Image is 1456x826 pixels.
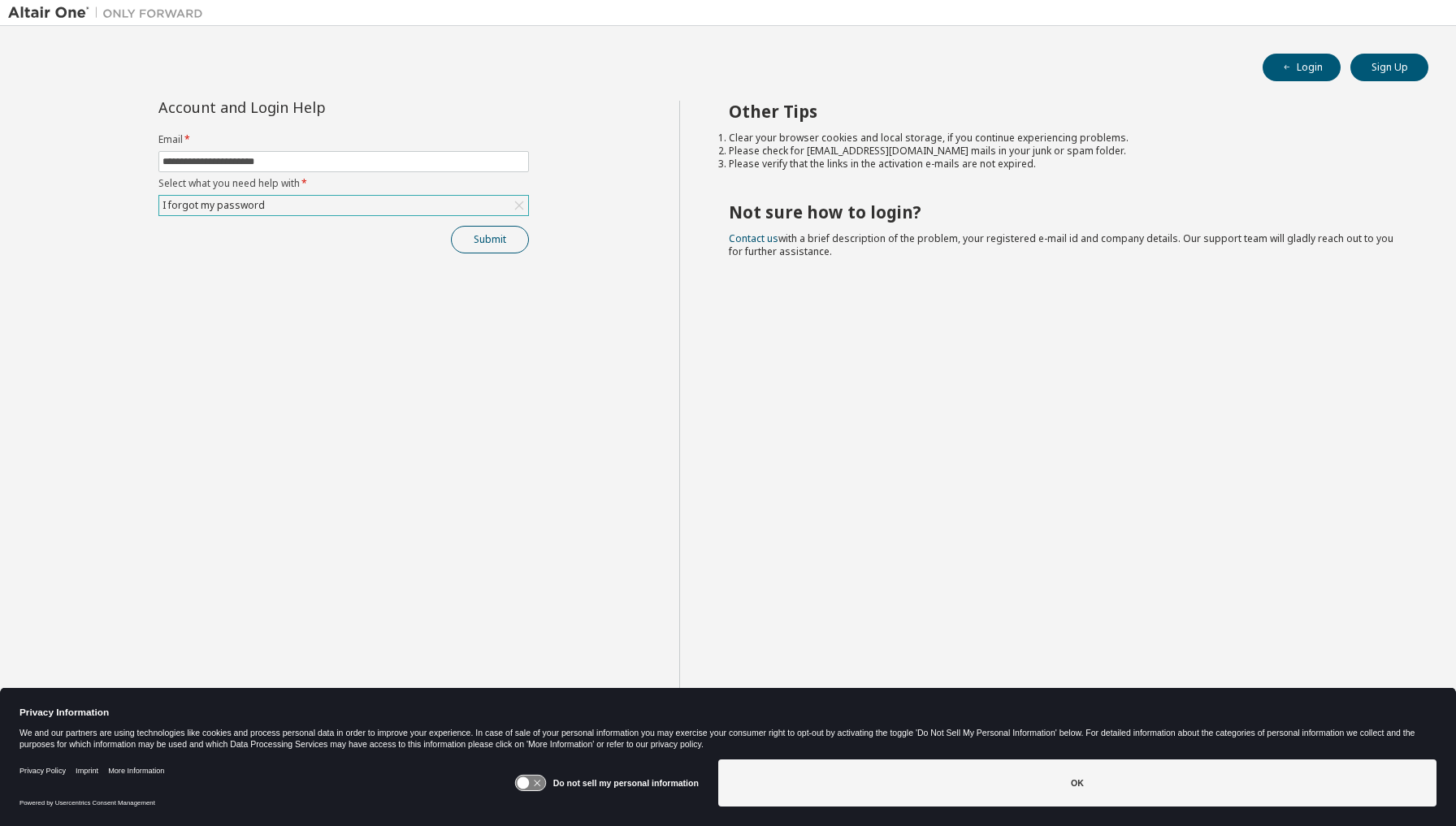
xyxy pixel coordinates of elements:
[158,101,455,114] div: Account and Login Help
[1263,54,1341,81] button: Login
[729,158,1400,171] li: Please verify that the links in the activation e-mails are not expired.
[158,177,529,190] label: Select what you need help with
[729,231,1393,258] span: with a brief description of the problem, your registered e-mail id and company details. Our suppo...
[8,5,211,21] img: Altair One
[158,133,529,146] label: Email
[729,132,1400,145] li: Clear your browser cookies and local storage, if you continue experiencing problems.
[159,196,528,215] div: I forgot my password
[160,197,267,214] div: I forgot my password
[729,145,1400,158] li: Please check for [EMAIL_ADDRESS][DOMAIN_NAME] mails in your junk or spam folder.
[729,201,1400,223] h2: Not sure how to login?
[1350,54,1428,81] button: Sign Up
[451,226,529,253] button: Submit
[729,231,778,245] a: Contact us
[729,101,1400,122] h2: Other Tips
